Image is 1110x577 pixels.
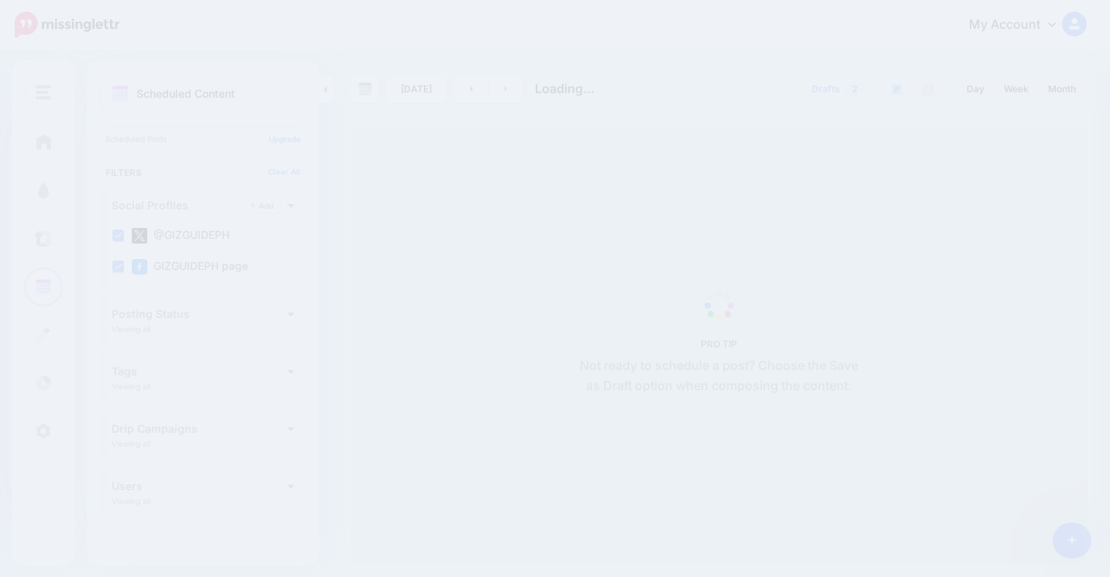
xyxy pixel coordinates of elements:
[105,135,301,143] p: Scheduled Posts
[922,84,934,95] img: facebook-grey-square.png
[105,167,301,178] h4: Filters
[112,423,288,434] h4: Drip Campaigns
[112,481,288,492] h4: Users
[132,259,147,275] img: facebook-square.png
[112,366,288,377] h4: Tags
[574,338,864,350] h5: PRO TIP
[244,199,280,212] a: Add
[15,12,119,38] img: Missinglettr
[112,324,150,333] p: Viewing all
[358,82,372,96] img: calendar-grey-darker.png
[269,134,301,143] a: Upgrade
[268,167,301,176] a: Clear All
[385,75,447,103] a: [DATE]
[132,259,248,275] label: GIZGUIDEPH page
[891,83,903,95] img: paragraph-boxed.png
[574,356,864,396] p: Not ready to schedule a post? Choose the Save as Draft option when composing the content.
[535,81,595,96] span: Loading...
[812,85,840,94] span: Drafts
[995,77,1038,102] a: Week
[844,81,866,96] span: 2
[112,200,244,211] h4: Social Profiles
[112,439,150,448] p: Viewing all
[112,496,150,506] p: Viewing all
[112,85,129,102] img: calendar.png
[136,88,235,99] p: Scheduled Content
[132,228,229,244] label: @GIZGUIDEPH
[957,77,994,102] a: Day
[112,382,150,391] p: Viewing all
[112,309,288,320] h4: Posting Status
[802,75,875,103] a: Drafts2
[132,228,147,244] img: twitter-square.png
[953,6,1087,44] a: My Account
[36,85,51,99] img: menu.png
[1039,77,1085,102] a: Month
